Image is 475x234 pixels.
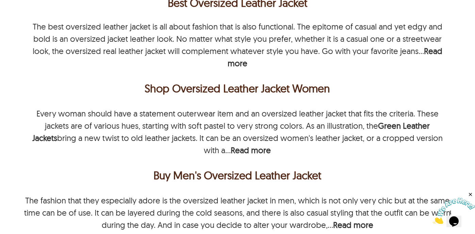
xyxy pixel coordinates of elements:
b: Read more [231,145,271,155]
h2: <p>Buy Men's Oversized Leather Jacket</p> [24,167,451,183]
p: Every woman should have a statement outerwear item and an oversized leather jacket that fits the ... [32,108,443,155]
b: Read more [333,220,373,230]
iframe: chat widget [433,192,475,224]
h2: <p>Shop Oversized Leather Jacket Women</p> [24,80,451,96]
p: Shop Oversized Leather Jacket Women [26,80,449,96]
p: The fashion that they especially adore is the oversized leather jacket in men, which is not only ... [24,195,451,230]
p: The best oversized leather jacket is all about fashion that is also functional. The epitome of ca... [33,21,442,56]
p: Buy Men's Oversized Leather Jacket [26,167,449,183]
span: 1 [3,3,5,8]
